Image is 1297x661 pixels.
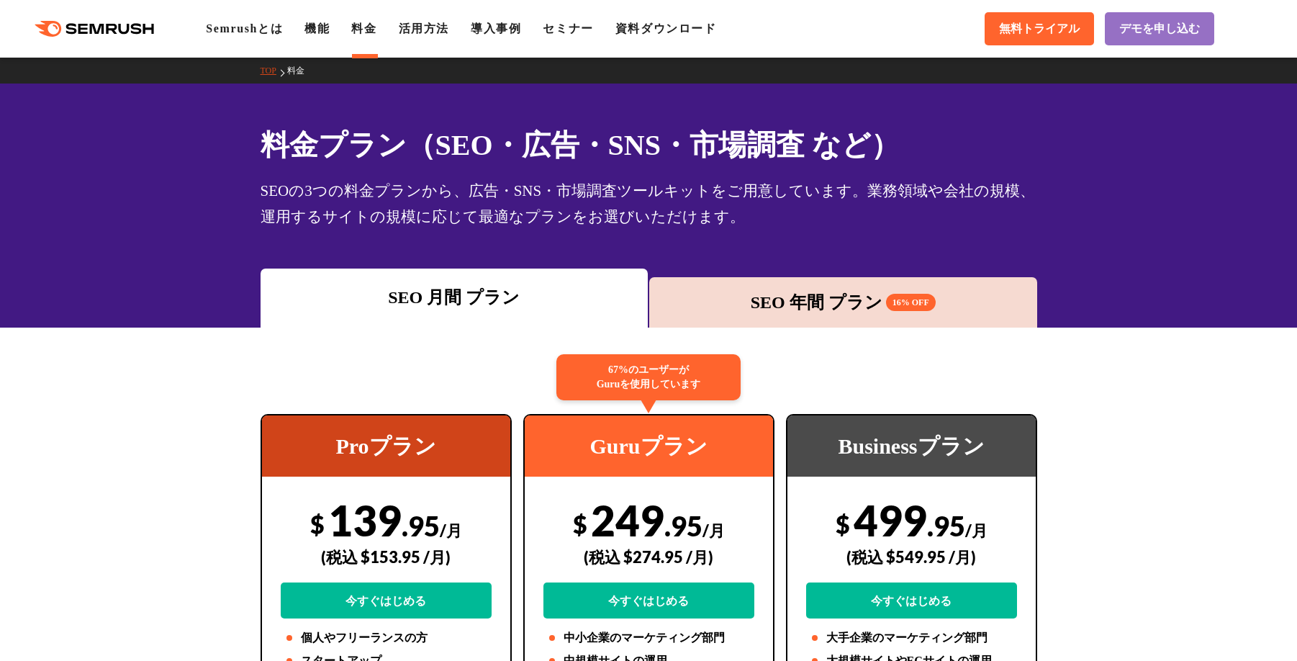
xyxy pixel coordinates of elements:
[287,66,315,76] a: 料金
[525,415,773,477] div: Guruプラン
[310,509,325,539] span: $
[656,289,1030,315] div: SEO 年間 プラン
[261,66,287,76] a: TOP
[836,509,850,539] span: $
[543,22,593,35] a: セミナー
[965,521,988,540] span: /月
[543,495,754,619] div: 249
[999,22,1080,37] span: 無料トライアル
[556,354,741,400] div: 67%のユーザーが Guruを使用しています
[1105,12,1214,45] a: デモを申し込む
[806,583,1017,619] a: 今すぐはじめる
[886,294,936,311] span: 16% OFF
[262,415,510,477] div: Proプラン
[281,495,492,619] div: 139
[985,12,1094,45] a: 無料トライアル
[281,629,492,647] li: 個人やフリーランスの方
[543,531,754,583] div: (税込 $274.95 /月)
[806,531,1017,583] div: (税込 $549.95 /月)
[440,521,462,540] span: /月
[402,509,440,542] span: .95
[573,509,587,539] span: $
[1119,22,1200,37] span: デモを申し込む
[281,531,492,583] div: (税込 $153.95 /月)
[471,22,521,35] a: 導入事例
[304,22,330,35] a: 機能
[281,583,492,619] a: 今すぐはじめる
[787,415,1036,477] div: Businessプラン
[399,22,449,35] a: 活用方法
[261,178,1037,230] div: SEOの3つの料金プランから、広告・SNS・市場調査ツールキットをご用意しています。業務領域や会社の規模、運用するサイトの規模に応じて最適なプランをお選びいただけます。
[268,284,641,310] div: SEO 月間 プラン
[806,495,1017,619] div: 499
[543,583,754,619] a: 今すぐはじめる
[261,124,1037,166] h1: 料金プラン（SEO・広告・SNS・市場調査 など）
[702,521,725,540] span: /月
[615,22,717,35] a: 資料ダウンロード
[664,509,702,542] span: .95
[927,509,965,542] span: .95
[806,629,1017,647] li: 大手企業のマーケティング部門
[543,629,754,647] li: 中小企業のマーケティング部門
[206,22,283,35] a: Semrushとは
[351,22,376,35] a: 料金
